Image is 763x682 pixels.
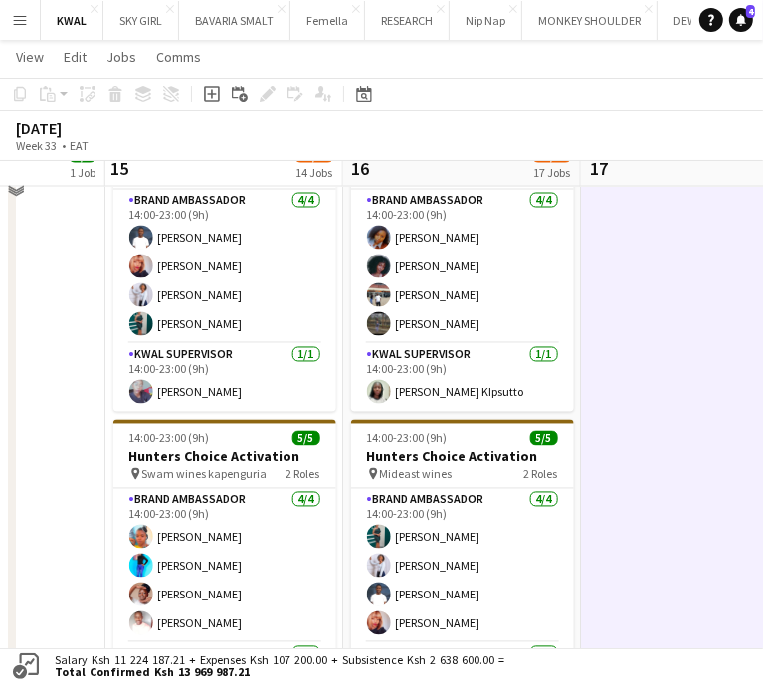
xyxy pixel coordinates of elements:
[113,344,336,412] app-card-role: KWAL SUPERVISOR1/114:00-23:00 (9h)[PERSON_NAME]
[70,165,95,180] div: 1 Job
[746,5,755,18] span: 4
[729,8,753,32] a: 4
[530,431,558,446] span: 5/5
[367,431,448,446] span: 14:00-23:00 (9h)
[106,48,136,66] span: Jobs
[113,448,336,466] h3: Hunters Choice Activation
[286,467,320,482] span: 2 Roles
[110,157,129,180] span: 15
[113,120,336,412] app-job-card: 14:00-23:00 (9h)5/5Hunters Choice Activation Mideast wines2 RolesBrand Ambassador4/414:00-23:00 (...
[43,654,508,678] div: Salary Ksh 11 224 187.21 + Expenses Ksh 107 200.00 + Subsistence Ksh 2 638 600.00 =
[450,1,522,40] button: Nip Nap
[41,1,103,40] button: KWAL
[351,448,574,466] h3: Hunters Choice Activation
[70,138,89,153] div: EAT
[351,120,574,412] app-job-card: 14:00-23:00 (9h)5/5Hunters Choice Activation Mawembili2 RolesBrand Ambassador4/414:00-23:00 (9h)[...
[103,1,179,40] button: SKY GIRL
[148,44,209,70] a: Comms
[179,1,290,40] button: BAVARIA SMALT
[98,44,144,70] a: Jobs
[351,489,574,643] app-card-role: Brand Ambassador4/414:00-23:00 (9h)[PERSON_NAME][PERSON_NAME][PERSON_NAME][PERSON_NAME]
[16,118,134,138] div: [DATE]
[380,467,453,482] span: Mideast wines
[292,431,320,446] span: 5/5
[156,48,201,66] span: Comms
[351,344,574,412] app-card-role: KWAL SUPERVISOR1/114:00-23:00 (9h)[PERSON_NAME] KIpsutto
[295,165,333,180] div: 14 Jobs
[113,190,336,344] app-card-role: Brand Ambassador4/414:00-23:00 (9h)[PERSON_NAME][PERSON_NAME][PERSON_NAME][PERSON_NAME]
[522,1,658,40] button: MONKEY SHOULDER
[658,1,732,40] button: DEWALT
[351,190,574,344] app-card-role: Brand Ambassador4/414:00-23:00 (9h)[PERSON_NAME][PERSON_NAME][PERSON_NAME][PERSON_NAME]
[586,157,613,180] span: 17
[290,1,365,40] button: Femella
[365,1,450,40] button: RESEARCH
[113,489,336,643] app-card-role: Brand Ambassador4/414:00-23:00 (9h)[PERSON_NAME][PERSON_NAME][PERSON_NAME][PERSON_NAME]
[533,165,571,180] div: 17 Jobs
[64,48,87,66] span: Edit
[524,467,558,482] span: 2 Roles
[142,467,268,482] span: Swam wines kapenguria
[8,44,52,70] a: View
[129,431,210,446] span: 14:00-23:00 (9h)
[348,157,373,180] span: 16
[12,138,62,153] span: Week 33
[55,666,504,678] span: Total Confirmed Ksh 13 969 987.21
[56,44,95,70] a: Edit
[16,48,44,66] span: View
